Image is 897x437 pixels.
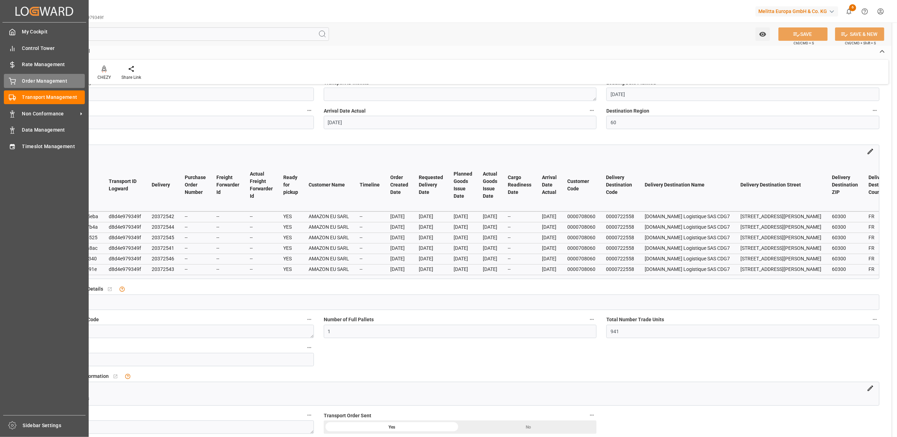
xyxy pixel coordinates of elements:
div: [STREET_ADDRESS][PERSON_NAME] [740,223,821,231]
div: [DATE] [542,244,557,252]
div: -- [360,233,380,242]
div: YES [283,233,298,242]
div: d8d4e979349f [109,254,141,263]
span: Data Management [22,126,85,134]
span: Transport Management [22,94,85,101]
div: -- [250,233,273,242]
div: FR [868,254,895,263]
div: -- [250,244,273,252]
input: Search Fields [32,27,329,41]
a: Rate Management [4,58,85,71]
div: [STREET_ADDRESS][PERSON_NAME] [740,265,821,273]
span: Timeslot Management [22,143,85,150]
div: FR [868,223,895,231]
div: -- [216,244,239,252]
div: 0000708060 [567,265,595,273]
div: [DATE] [390,244,408,252]
button: SAVE [778,27,828,41]
div: 0000708060 [567,244,595,252]
div: 60300 [832,265,858,273]
div: 0000722558 [606,223,634,231]
div: -- [185,254,206,263]
div: YES [283,212,298,221]
th: Freight Forwarder Id [211,159,245,211]
div: -- [508,244,531,252]
span: Destination Region [606,107,649,115]
div: d8d4e979349f [109,265,141,273]
div: [DATE] [483,233,497,242]
div: d8d4e979349f [109,212,141,221]
button: Loading Date Actual [305,106,314,115]
div: [STREET_ADDRESS][PERSON_NAME] [740,233,821,242]
div: 20372541 [152,244,174,252]
div: 0000708060 [567,223,595,231]
div: -- [360,265,380,273]
div: AMAZON EU SARL [309,223,349,231]
span: Control Tower [22,45,85,52]
th: Delivery Destination Name [639,159,735,211]
div: 20372542 [152,212,174,221]
th: Order Created Date [385,159,413,211]
div: [DATE] [454,244,472,252]
span: Ctrl/CMD + S [794,40,814,46]
th: Cargo Readiness Date [503,159,537,211]
div: -- [508,233,531,242]
div: 0000722558 [606,212,634,221]
div: [DATE] [454,265,472,273]
div: [DATE] [483,244,497,252]
div: AMAZON EU SARL [309,212,349,221]
div: [DOMAIN_NAME] Logistique SAS CDG7 [645,223,730,231]
span: Total Number Trade Units [606,316,664,323]
div: [DATE] [542,233,557,242]
div: [DATE] [483,265,497,273]
a: rates [41,295,879,305]
div: 0000708060 [567,233,595,242]
div: CHEZY [97,74,111,81]
div: -- [508,254,531,263]
div: [DATE] [419,254,443,263]
div: [STREET_ADDRESS][PERSON_NAME] [740,244,821,252]
th: Transport ID Logward [103,159,146,211]
button: Transport Order Sent [587,411,596,420]
div: -- [508,212,531,221]
div: 20372546 [152,254,174,263]
th: Delivery Destination ZIP [827,159,863,211]
div: No [460,420,596,434]
div: 60300 [832,233,858,242]
div: 60300 [832,244,858,252]
a: Control Tower [4,41,85,55]
div: -- [250,254,273,263]
div: AMAZON EU SARL [309,244,349,252]
div: AMAZON EU SARL [309,233,349,242]
div: -- [185,223,206,231]
div: [DATE] [390,265,408,273]
div: -- [185,244,206,252]
div: -- [250,223,273,231]
div: Yes [324,420,460,434]
div: 20372544 [152,223,174,231]
th: Customer Code [562,159,601,211]
div: -- [250,212,273,221]
div: -- [216,212,239,221]
span: Sidebar Settings [23,422,86,429]
span: My Cockpit [22,28,85,36]
div: d8d4e979349f [109,233,141,242]
button: Number of Full Pallets [587,315,596,324]
div: d8d4e979349f [109,223,141,231]
div: [DATE] [542,223,557,231]
div: [DATE] [483,212,497,221]
div: AMAZON EU SARL [309,254,349,263]
a: My Cockpit [4,25,85,39]
button: Arrival Date Actual [587,106,596,115]
div: [DATE] [542,254,557,263]
div: 0000722558 [606,265,634,273]
th: Ready for pickup [278,159,303,211]
div: [DATE] [419,223,443,231]
div: FR [868,233,895,242]
button: show 6 new notifications [841,4,857,19]
div: 0000708060 [567,254,595,263]
th: Purchase Order Number [179,159,211,211]
div: [DATE] [419,265,443,273]
input: DD-MM-YYYY [41,116,314,129]
div: -- [360,254,380,263]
